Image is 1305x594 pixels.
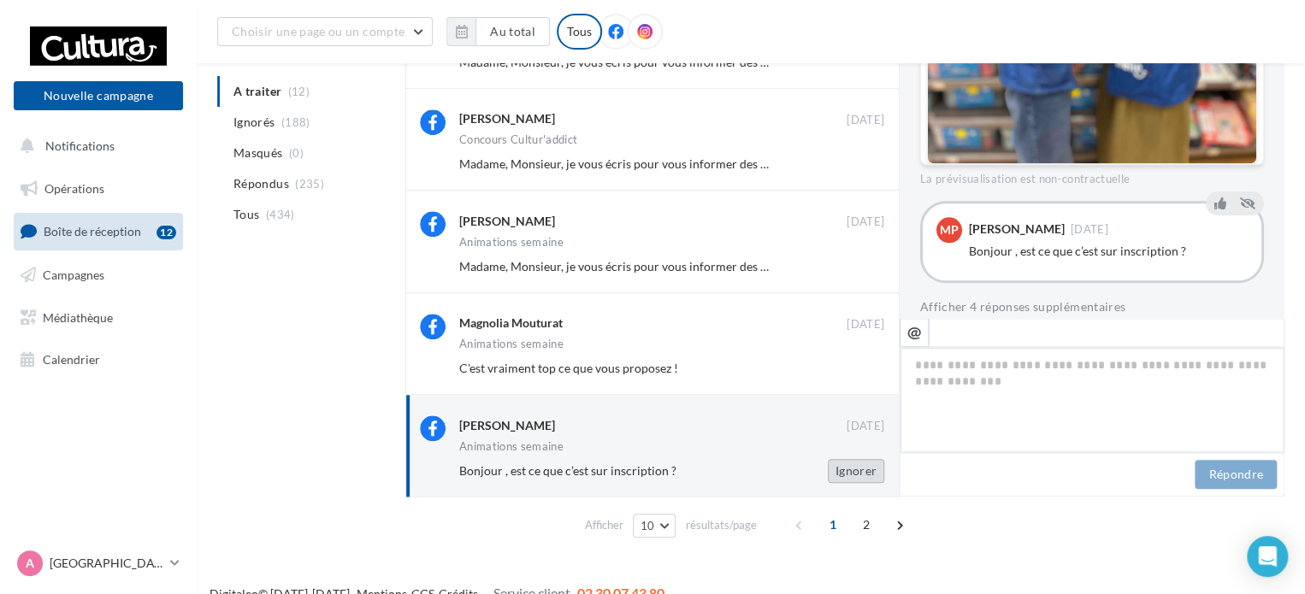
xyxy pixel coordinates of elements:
a: Campagnes [10,257,186,293]
span: [DATE] [847,215,884,230]
div: Concours Cultur'addict [459,134,577,145]
div: Animations semaine [459,338,564,350]
span: [DATE] [847,317,884,332]
span: Répondus [233,175,289,192]
span: 10 [641,519,655,532]
span: (235) [295,177,324,191]
div: [PERSON_NAME] [969,223,1065,235]
button: @ [900,318,929,347]
span: Notifications [45,138,115,153]
i: @ [907,324,922,339]
div: Bonjour , est ce que c’est sur inscription ? [969,243,1248,260]
button: Répondre [1195,460,1277,489]
div: [PERSON_NAME] [459,110,555,127]
div: La prévisualisation est non-contractuelle [920,165,1264,187]
a: Médiathèque [10,300,186,336]
div: Tous [557,14,602,50]
span: Afficher [585,517,623,533]
span: Choisir une page ou un compte [232,24,404,38]
span: (188) [281,115,310,129]
button: Au total [475,17,550,46]
span: Opérations [44,181,104,196]
span: MP [940,221,959,238]
span: A [26,555,34,572]
div: Open Intercom Messenger [1247,536,1288,577]
span: Médiathèque [43,309,113,324]
button: Ignorer [828,459,884,483]
div: [PERSON_NAME] [459,213,555,230]
span: Calendrier [43,352,100,367]
button: Au total [446,17,550,46]
div: Animations semaine [459,441,564,452]
a: Opérations [10,171,186,207]
div: [PERSON_NAME] [459,417,555,434]
a: A [GEOGRAPHIC_DATA] [14,547,183,579]
span: [DATE] [847,419,884,434]
span: Masqués [233,144,282,162]
div: 12 [156,226,176,239]
button: Nouvelle campagne [14,81,183,110]
div: Magnolia Mouturat [459,315,563,332]
button: Choisir une page ou un compte [217,17,433,46]
span: Ignorés [233,114,275,131]
a: Boîte de réception12 [10,213,186,250]
span: Boîte de réception [44,224,141,238]
button: Afficher 4 réponses supplémentaires [920,297,1125,317]
span: Bonjour , est ce que c’est sur inscription ? [459,463,676,478]
span: Tous [233,206,259,223]
span: Campagnes [43,268,104,282]
span: résultats/page [685,517,756,533]
button: Notifications [10,128,180,164]
button: 10 [633,514,676,538]
span: (0) [289,146,304,160]
a: Calendrier [10,342,186,378]
span: C'est vraiment top ce que vous proposez ! [459,361,678,375]
span: 1 [819,511,847,538]
span: [DATE] [1071,224,1108,235]
span: [DATE] [847,113,884,128]
div: Animations semaine [459,237,564,248]
span: (434) [266,208,295,221]
p: [GEOGRAPHIC_DATA] [50,555,163,572]
span: 2 [853,511,880,538]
